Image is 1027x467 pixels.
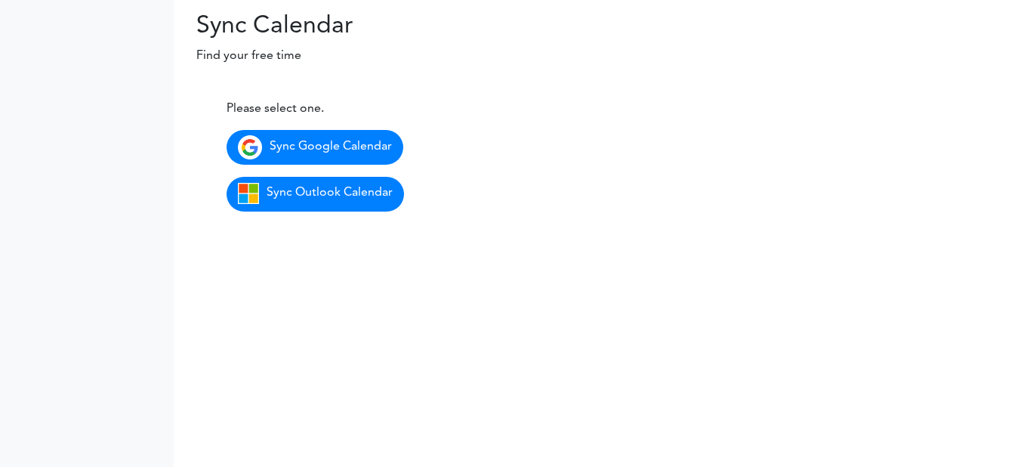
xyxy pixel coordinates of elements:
img: microsoft_icon.png [238,183,259,204]
span: Sync Google Calendar [270,141,392,153]
img: google_icon.png [238,135,262,159]
a: Sync Outlook Calendar [227,177,404,212]
div: Please select one. [227,100,576,118]
p: Find your free time [174,47,1027,65]
span: Sync Outlook Calendar [267,187,393,199]
h2: Sync Calendar [174,12,443,41]
a: Sync Google Calendar [227,130,403,165]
